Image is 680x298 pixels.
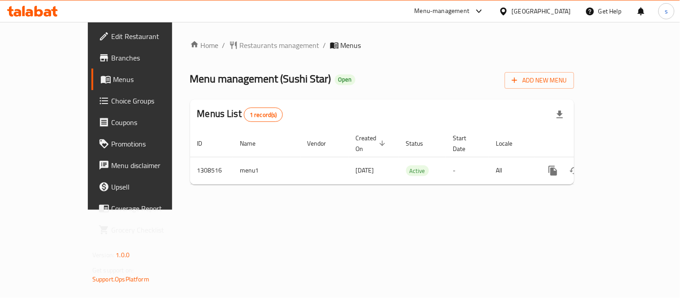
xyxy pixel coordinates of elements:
div: Open [335,74,355,85]
td: All [489,157,535,184]
span: Menus [113,74,194,85]
span: Restaurants management [240,40,320,51]
span: Grocery Checklist [111,225,194,235]
td: 1308516 [190,157,233,184]
span: Edit Restaurant [111,31,194,42]
span: Status [406,138,435,149]
span: 1 record(s) [244,111,282,119]
td: menu1 [233,157,300,184]
a: Upsell [91,176,201,198]
nav: breadcrumb [190,40,574,51]
span: Menu disclaimer [111,160,194,171]
span: Get support on: [92,264,134,276]
div: Active [406,165,429,176]
span: s [665,6,668,16]
table: enhanced table [190,130,636,185]
span: Vendor [308,138,338,149]
a: Home [190,40,219,51]
span: Start Date [453,133,478,154]
span: Active [406,166,429,176]
span: [DATE] [356,164,374,176]
span: 1.0.0 [116,249,130,261]
span: Coupons [111,117,194,128]
td: - [446,157,489,184]
li: / [323,40,326,51]
a: Grocery Checklist [91,219,201,241]
a: Edit Restaurant [91,26,201,47]
button: more [542,160,564,181]
span: Name [240,138,268,149]
div: Total records count [244,108,283,122]
span: Version: [92,249,114,261]
a: Promotions [91,133,201,155]
a: Restaurants management [229,40,320,51]
th: Actions [535,130,636,157]
a: Menus [91,69,201,90]
span: Menus [341,40,361,51]
span: Menu management ( Sushi Star ) [190,69,331,89]
span: Branches [111,52,194,63]
a: Support.OpsPlatform [92,273,149,285]
span: Promotions [111,138,194,149]
div: [GEOGRAPHIC_DATA] [512,6,571,16]
button: Add New Menu [505,72,574,89]
span: ID [197,138,214,149]
a: Choice Groups [91,90,201,112]
span: Add New Menu [512,75,567,86]
li: / [222,40,225,51]
a: Menu disclaimer [91,155,201,176]
span: Upsell [111,181,194,192]
span: Locale [496,138,524,149]
div: Menu-management [415,6,470,17]
span: Choice Groups [111,95,194,106]
span: Coverage Report [111,203,194,214]
a: Coupons [91,112,201,133]
button: Change Status [564,160,585,181]
div: Export file [549,104,571,125]
span: Created On [356,133,388,154]
h2: Menus List [197,107,283,122]
span: Open [335,76,355,83]
a: Branches [91,47,201,69]
a: Coverage Report [91,198,201,219]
